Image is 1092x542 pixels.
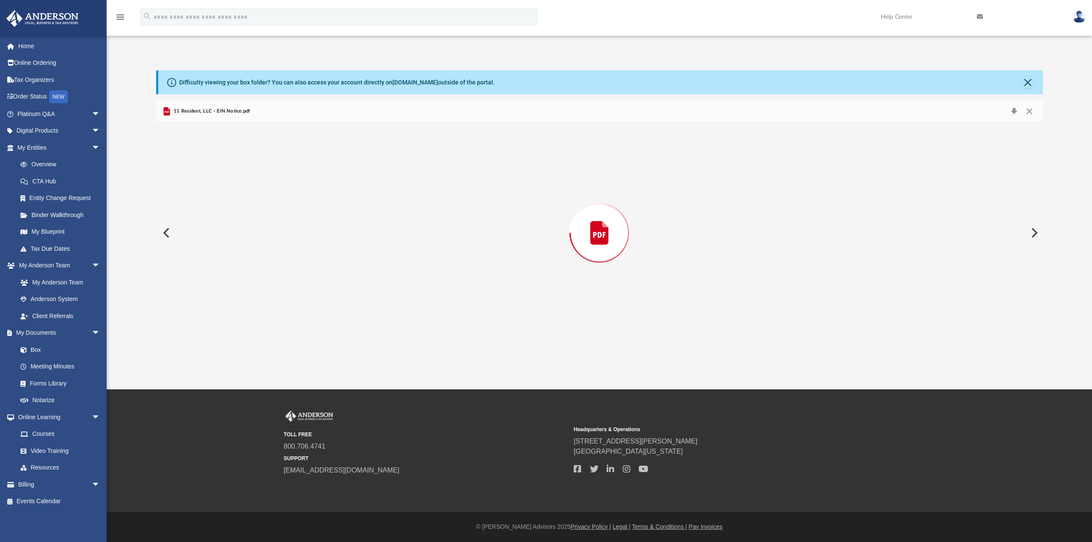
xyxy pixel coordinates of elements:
img: User Pic [1073,11,1086,23]
img: Anderson Advisors Platinum Portal [4,10,81,27]
a: [STREET_ADDRESS][PERSON_NAME] [574,438,697,445]
i: search [142,12,152,21]
a: Privacy Policy | [571,523,611,530]
button: Download [1007,105,1022,117]
small: SUPPORT [284,455,568,462]
small: Headquarters & Operations [574,426,858,433]
a: My Anderson Team [12,274,105,291]
span: arrow_drop_down [92,122,109,140]
div: Preview [156,100,1043,343]
a: Forms Library [12,375,105,392]
button: Previous File [156,221,175,245]
a: 800.706.4741 [284,443,325,450]
button: Next File [1024,221,1043,245]
a: Resources [12,459,109,476]
a: Courses [12,426,109,443]
a: menu [115,16,125,22]
a: CTA Hub [12,173,113,190]
a: Billingarrow_drop_down [6,476,113,493]
a: Video Training [12,442,105,459]
a: Home [6,38,113,55]
a: Pay Invoices [688,523,722,530]
a: Online Ordering [6,55,113,72]
a: Digital Productsarrow_drop_down [6,122,113,139]
a: Entity Change Request [12,190,113,207]
a: Overview [12,156,113,173]
span: arrow_drop_down [92,476,109,493]
i: menu [115,12,125,22]
a: Binder Walkthrough [12,206,113,223]
a: Client Referrals [12,307,109,325]
button: Close [1022,76,1034,88]
div: NEW [49,90,68,103]
a: Online Learningarrow_drop_down [6,409,109,426]
a: My Anderson Teamarrow_drop_down [6,257,109,274]
a: My Blueprint [12,223,109,241]
a: Meeting Minutes [12,358,109,375]
div: Difficulty viewing your box folder? You can also access your account directly on outside of the p... [179,78,495,87]
a: Terms & Conditions | [632,523,687,530]
a: Platinum Q&Aarrow_drop_down [6,105,113,122]
a: [EMAIL_ADDRESS][DOMAIN_NAME] [284,467,399,474]
a: [DOMAIN_NAME] [392,79,438,86]
span: arrow_drop_down [92,409,109,426]
span: arrow_drop_down [92,325,109,342]
span: 11 Resident, LLC - EIN Notice.pdf [172,107,250,115]
small: TOLL FREE [284,431,568,438]
a: Box [12,341,105,358]
a: Legal | [613,523,630,530]
a: My Documentsarrow_drop_down [6,325,109,342]
a: [GEOGRAPHIC_DATA][US_STATE] [574,448,683,455]
a: Tax Organizers [6,71,113,88]
a: Tax Due Dates [12,240,113,257]
a: Events Calendar [6,493,113,510]
button: Close [1022,105,1037,117]
span: arrow_drop_down [92,257,109,275]
span: arrow_drop_down [92,105,109,123]
a: Anderson System [12,291,109,308]
span: arrow_drop_down [92,139,109,157]
a: Notarize [12,392,109,409]
img: Anderson Advisors Platinum Portal [284,411,335,422]
a: Order StatusNEW [6,88,113,106]
a: My Entitiesarrow_drop_down [6,139,113,156]
div: © [PERSON_NAME] Advisors 2025 [107,522,1092,531]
